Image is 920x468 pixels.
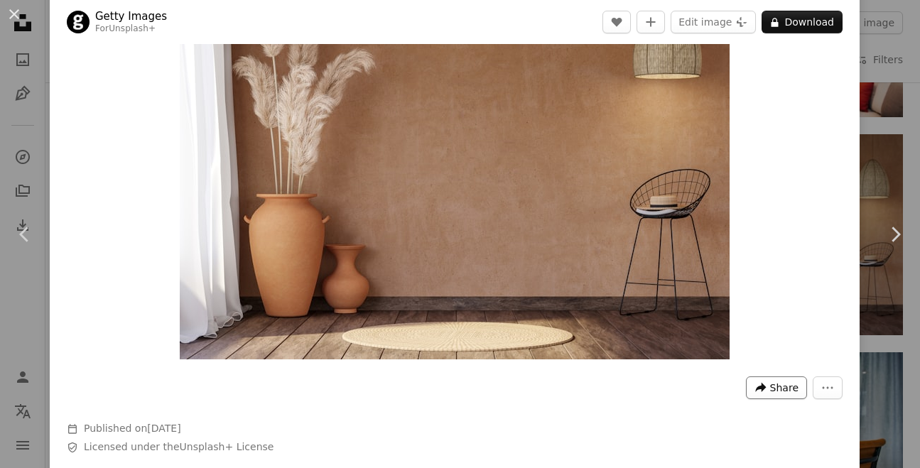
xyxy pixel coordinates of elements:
[762,11,843,33] button: Download
[671,11,756,33] button: Edit image
[84,423,181,434] span: Published on
[95,9,167,23] a: Getty Images
[770,377,799,398] span: Share
[746,376,807,399] button: Share this image
[67,11,90,33] img: Go to Getty Images's profile
[180,441,274,452] a: Unsplash+ License
[147,423,180,434] time: May 3, 2023 at 12:09:14 PM CDT
[637,11,665,33] button: Add to Collection
[95,23,167,35] div: For
[84,440,274,455] span: Licensed under the
[109,23,156,33] a: Unsplash+
[813,376,843,399] button: More Actions
[602,11,631,33] button: Like
[870,166,920,303] a: Next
